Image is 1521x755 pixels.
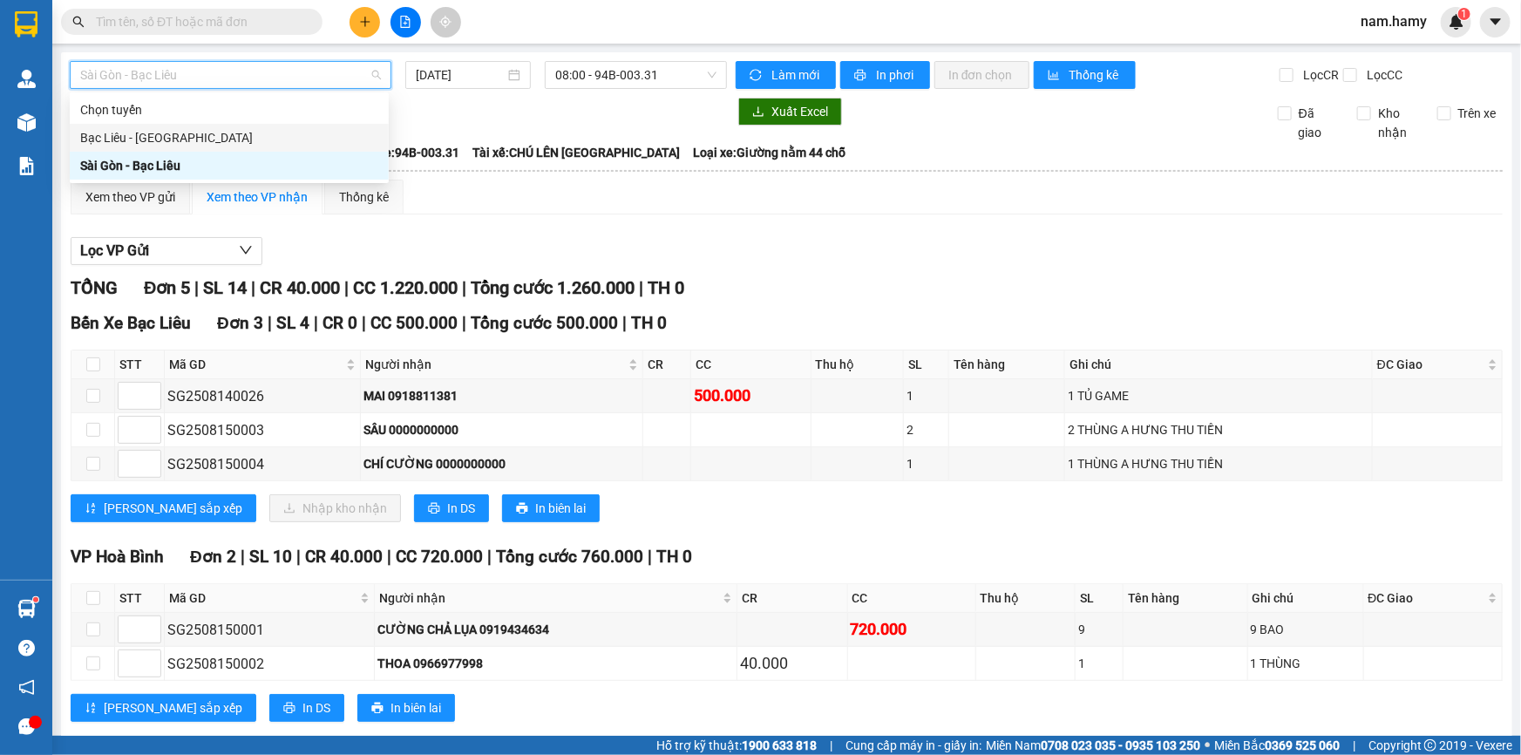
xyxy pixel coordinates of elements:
[462,277,466,298] span: |
[104,698,242,718] span: [PERSON_NAME] sắp xếp
[738,98,842,126] button: downloadXuất Excel
[752,105,764,119] span: download
[357,694,455,722] button: printerIn biên lai
[71,547,164,567] span: VP Hoà Bình
[18,718,35,735] span: message
[399,16,411,28] span: file-add
[217,313,263,333] span: Đơn 3
[737,584,848,613] th: CR
[1068,386,1369,405] div: 1 TỦ GAME
[314,313,318,333] span: |
[447,499,475,518] span: In DS
[359,16,371,28] span: plus
[1451,104,1504,123] span: Trên xe
[377,620,734,639] div: CƯỜNG CHẢ LỤA 0919434634
[251,277,255,298] span: |
[165,379,361,413] td: SG2508140026
[631,313,667,333] span: TH 0
[302,698,330,718] span: In DS
[370,313,458,333] span: CC 500.000
[18,640,35,656] span: question-circle
[33,597,38,602] sup: 1
[371,702,384,716] span: printer
[80,240,149,262] span: Lọc VP Gửi
[1488,14,1504,30] span: caret-down
[353,277,458,298] span: CC 1.220.000
[239,243,253,257] span: down
[305,547,383,567] span: CR 40.000
[70,152,389,180] div: Sài Gòn - Bạc Liêu
[428,502,440,516] span: printer
[8,60,332,82] li: 0946 508 595
[555,62,716,88] span: 08:00 - 94B-003.31
[249,547,292,567] span: SL 10
[165,413,361,447] td: SG2508150003
[462,313,466,333] span: |
[115,350,165,379] th: STT
[296,547,301,567] span: |
[934,61,1029,89] button: In đơn chọn
[100,64,114,78] span: phone
[390,698,441,718] span: In biên lai
[1041,738,1200,752] strong: 0708 023 035 - 0935 103 250
[71,694,256,722] button: sort-ascending[PERSON_NAME] sắp xếp
[740,651,845,676] div: 40.000
[742,738,817,752] strong: 1900 633 818
[471,313,618,333] span: Tổng cước 500.000
[1069,65,1122,85] span: Thống kê
[387,547,391,567] span: |
[15,11,37,37] img: logo-vxr
[1078,654,1120,673] div: 1
[648,277,684,298] span: TH 0
[771,65,822,85] span: Làm mới
[845,736,981,755] span: Cung cấp máy in - giấy in:
[1458,8,1470,20] sup: 1
[1353,736,1355,755] span: |
[851,617,973,642] div: 720.000
[169,588,356,608] span: Mã GD
[1214,736,1340,755] span: Miền Bắc
[1480,7,1511,37] button: caret-down
[830,736,832,755] span: |
[472,143,680,162] span: Tài xế: CHÚ LÊN [GEOGRAPHIC_DATA]
[811,350,905,379] th: Thu hộ
[72,16,85,28] span: search
[165,613,375,647] td: SG2508150001
[876,65,916,85] span: In phơi
[1368,588,1484,608] span: ĐC Giao
[848,584,976,613] th: CC
[167,653,371,675] div: SG2508150002
[100,11,232,33] b: Nhà Xe Hà My
[487,547,492,567] span: |
[165,647,375,681] td: SG2508150002
[1360,65,1405,85] span: Lọc CC
[167,419,357,441] div: SG2508150003
[241,547,245,567] span: |
[1124,584,1248,613] th: Tên hàng
[656,736,817,755] span: Hỗ trợ kỹ thuật:
[71,313,191,333] span: Bến Xe Bạc Liêu
[854,69,869,83] span: printer
[71,494,256,522] button: sort-ascending[PERSON_NAME] sắp xếp
[396,547,483,567] span: CC 720.000
[1461,8,1467,20] span: 1
[323,313,357,333] span: CR 0
[639,277,643,298] span: |
[904,350,948,379] th: SL
[1251,620,1361,639] div: 9 BAO
[104,499,242,518] span: [PERSON_NAME] sắp xếp
[377,654,734,673] div: THOA 0966977998
[535,499,586,518] span: In biên lai
[18,679,35,696] span: notification
[976,584,1076,613] th: Thu hộ
[1296,65,1341,85] span: Lọc CR
[207,187,308,207] div: Xem theo VP nhận
[167,385,357,407] div: SG2508140026
[283,702,295,716] span: printer
[643,350,691,379] th: CR
[1377,355,1484,374] span: ĐC Giao
[691,350,811,379] th: CC
[194,277,199,298] span: |
[1292,104,1344,142] span: Đã giao
[167,619,371,641] div: SG2508150001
